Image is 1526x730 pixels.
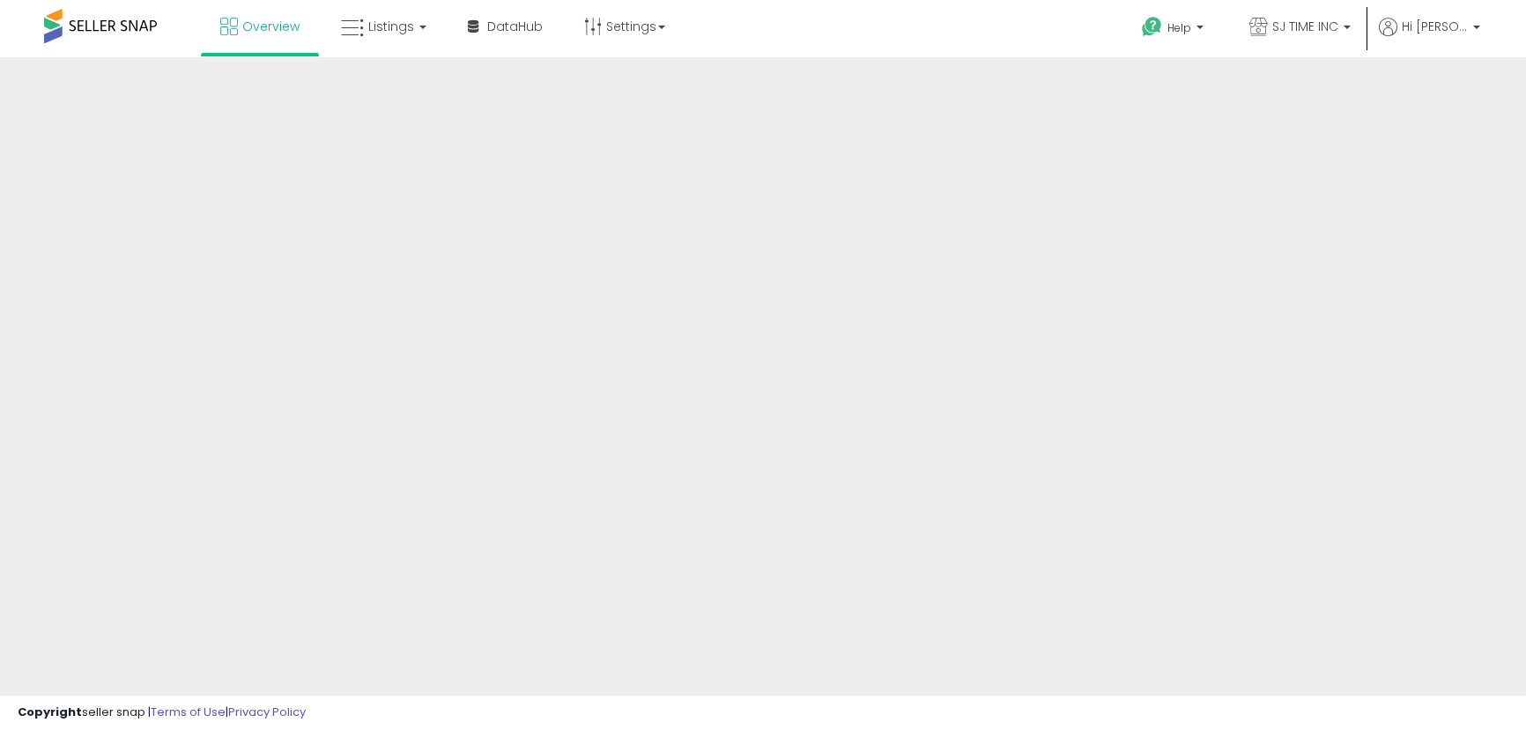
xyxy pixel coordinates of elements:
[487,18,543,35] span: DataHub
[18,704,82,720] strong: Copyright
[151,704,226,720] a: Terms of Use
[1272,18,1338,35] span: SJ TIME INC
[368,18,414,35] span: Listings
[1402,18,1468,35] span: Hi [PERSON_NAME]
[1141,16,1163,38] i: Get Help
[228,704,306,720] a: Privacy Policy
[18,704,306,721] div: seller snap | |
[1167,20,1191,35] span: Help
[1379,18,1480,57] a: Hi [PERSON_NAME]
[1128,3,1221,57] a: Help
[242,18,300,35] span: Overview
